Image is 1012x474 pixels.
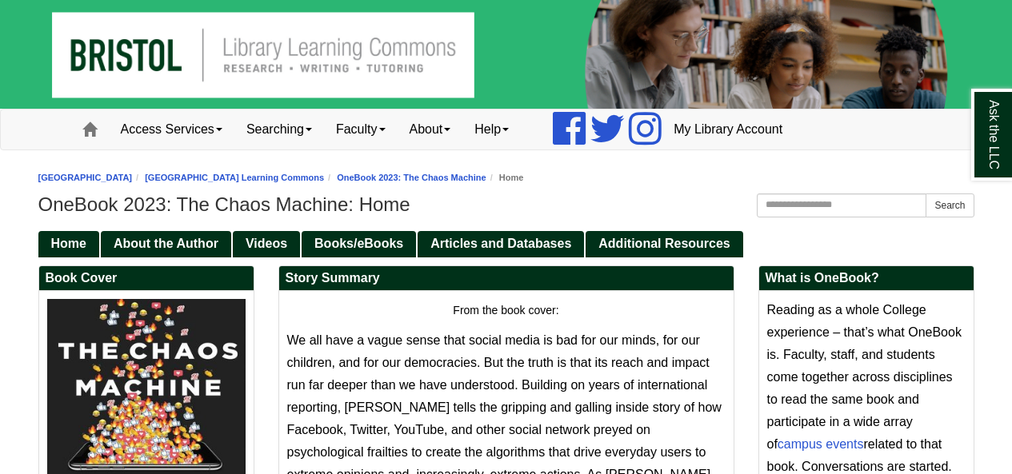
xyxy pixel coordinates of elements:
[38,173,133,182] a: [GEOGRAPHIC_DATA]
[233,231,300,257] a: Videos
[586,231,742,257] a: Additional Resources
[418,231,584,257] a: Articles and Databases
[759,266,974,291] h2: What is OneBook?
[279,266,734,291] h2: Story Summary
[453,304,558,317] span: From the book cover:
[234,110,324,149] a: Searching
[145,173,324,182] a: [GEOGRAPHIC_DATA] Learning Commons
[38,170,974,185] nav: breadcrumb
[114,237,218,250] span: About the Author
[778,437,864,451] a: campus events
[462,110,521,149] a: Help
[38,229,974,257] div: Guide Pages
[38,193,974,216] h1: OneBook 2023: The Chaos Machine: Home
[51,237,86,250] span: Home
[337,173,486,182] a: OneBook 2023: The Chaos Machine
[109,110,234,149] a: Access Services
[662,110,794,149] a: My Library Account
[598,237,730,250] span: Additional Resources
[302,231,416,257] a: Books/eBooks
[101,231,231,257] a: About the Author
[38,231,99,257] a: Home
[324,110,398,149] a: Faculty
[246,237,287,250] span: Videos
[486,170,524,185] li: Home
[39,266,254,291] h2: Book Cover
[398,110,463,149] a: About
[430,237,571,250] span: Articles and Databases
[926,193,974,217] button: Search
[314,237,403,250] span: Books/eBooks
